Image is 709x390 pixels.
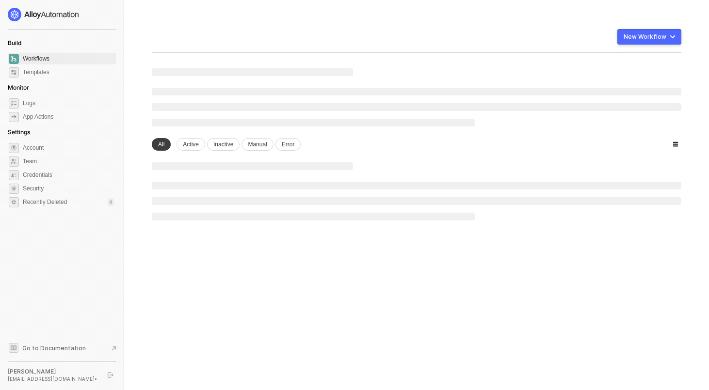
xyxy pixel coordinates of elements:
span: Team [23,156,114,167]
div: 0 [108,198,114,206]
span: Logs [23,97,114,109]
span: icon-app-actions [9,112,19,122]
div: [PERSON_NAME] [8,368,99,375]
span: Monitor [8,84,29,91]
span: icon-logs [9,98,19,109]
div: New Workflow [624,33,666,41]
span: Build [8,39,21,47]
a: Knowledge Base [8,342,116,354]
span: Credentials [23,169,114,181]
span: credentials [9,170,19,180]
button: New Workflow [617,29,681,45]
div: Manual [242,138,273,151]
span: document-arrow [109,343,119,353]
div: Active [177,138,205,151]
span: dashboard [9,54,19,64]
span: security [9,184,19,194]
img: logo [8,8,80,21]
span: Recently Deleted [23,198,67,206]
span: Go to Documentation [22,344,86,352]
span: Settings [8,128,30,136]
span: settings [9,143,19,153]
div: App Actions [23,113,53,121]
span: documentation [9,343,18,353]
span: team [9,156,19,167]
div: All [152,138,171,151]
span: logout [108,372,113,378]
div: Inactive [207,138,240,151]
span: Templates [23,66,114,78]
span: marketplace [9,67,19,78]
a: logo [8,8,116,21]
span: settings [9,197,19,207]
div: Error [275,138,301,151]
div: [EMAIL_ADDRESS][DOMAIN_NAME] • [8,375,99,382]
span: Account [23,142,114,154]
span: Security [23,183,114,194]
span: Workflows [23,53,114,64]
